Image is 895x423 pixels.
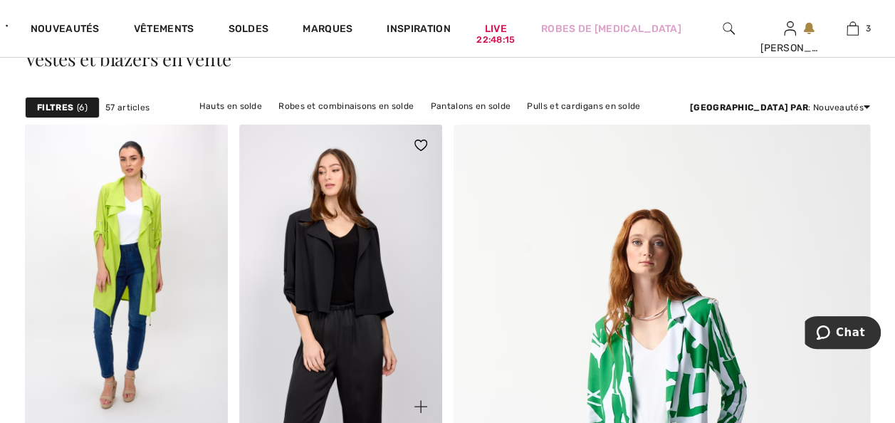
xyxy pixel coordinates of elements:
[414,400,427,413] img: plus_v2.svg
[105,101,150,114] span: 57 articles
[6,11,8,40] img: 1ère Avenue
[485,21,507,36] a: Live22:48:15
[414,140,427,151] img: heart_black_full.svg
[31,23,100,38] a: Nouveautés
[134,23,194,38] a: Vêtements
[690,103,808,113] strong: [GEOGRAPHIC_DATA] par
[822,20,883,37] a: 3
[77,101,88,114] span: 6
[450,115,597,134] a: Vêtements d'extérieur en solde
[192,97,269,115] a: Hauts en solde
[847,20,859,37] img: Mon panier
[784,21,796,35] a: Se connecter
[271,97,421,115] a: Robes et combinaisons en solde
[424,97,518,115] a: Pantalons en solde
[370,115,447,134] a: Jupes en solde
[805,316,881,352] iframe: Ouvre un widget dans lequel vous pouvez chatter avec l’un de nos agents
[541,21,681,36] a: Robes de [MEDICAL_DATA]
[387,23,450,38] span: Inspiration
[723,20,735,37] img: recherche
[228,23,268,38] a: Soldes
[476,33,515,47] div: 22:48:15
[690,101,870,114] div: : Nouveautés
[760,41,820,56] div: [PERSON_NAME]
[243,115,367,134] a: Vestes et blazers en solde
[866,22,871,35] span: 3
[520,97,647,115] a: Pulls et cardigans en solde
[784,20,796,37] img: Mes infos
[25,46,231,71] span: Vestes et blazers en vente
[303,23,352,38] a: Marques
[37,101,73,114] strong: Filtres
